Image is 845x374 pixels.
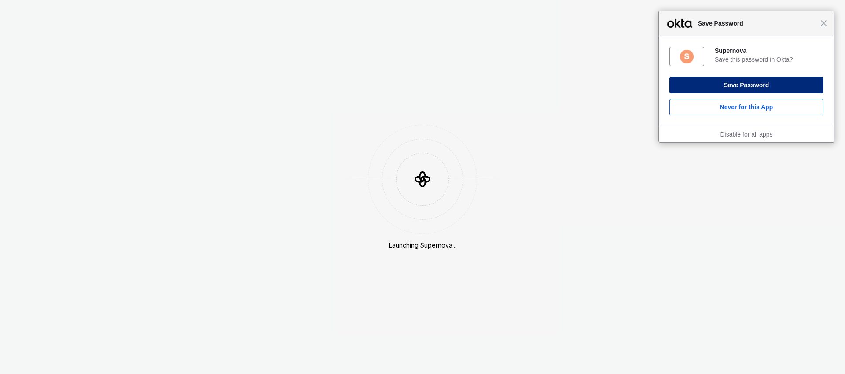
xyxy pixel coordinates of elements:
[694,18,820,29] span: Save Password
[389,241,456,250] div: Launching Supernova...
[820,20,827,26] span: Close
[720,131,772,138] a: Disable for all apps
[669,99,823,115] button: Never for this App
[715,47,823,55] div: Supernova
[715,56,823,63] div: Save this password in Okta?
[679,49,694,64] img: 7MvT2EAAAAGSURBVAMAqvt5wqaybx0AAAAASUVORK5CYII=
[669,77,823,93] button: Save Password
